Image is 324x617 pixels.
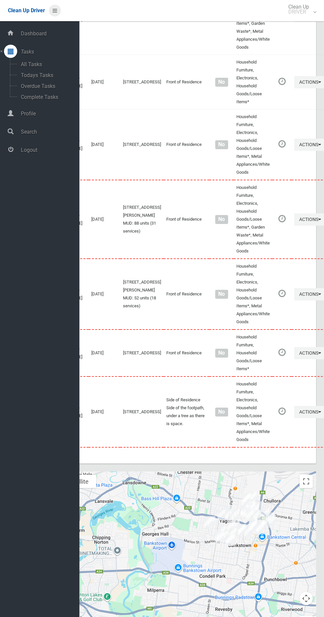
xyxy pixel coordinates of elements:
div: 4 Mitcham Road, BANKSTOWN NSW 2200<br>Status : AssignedToRoute<br><a href="/driver/booking/478320... [235,521,249,538]
div: 443 Chapel Road, BANKSTOWN NSW 2200<br>Status : AssignedToRoute<br><a href="/driver/booking/43667... [253,521,266,537]
td: Front of Residence [164,259,209,330]
span: Clean Up [285,4,316,14]
div: 30 Avoca Street, YAGOONA NSW 2199<br>Status : AssignedToRoute<br><a href="/driver/booking/477637/... [245,500,258,517]
span: Dashboard [19,30,79,37]
div: 49 Jacobs Street, BANKSTOWN NSW 2200<br>Status : AssignedToRoute<br><a href="/driver/booking/4467... [260,514,273,530]
span: Logout [19,147,79,153]
button: Map camera controls [300,592,313,605]
h4: Normal sized [212,409,231,415]
i: Booking awaiting collection. Mark as collected or report issues to complete task. [278,289,286,298]
button: Toggle fullscreen view [300,475,313,488]
div: 54 Dargan Street, YAGOONA NSW 2199<br>Status : AssignedToRoute<br><a href="/driver/booking/435751... [205,513,218,530]
div: 2 Warringa Street, YAGOONA NSW 2199<br>Status : AssignedToRoute<br><a href="/driver/booking/43570... [202,514,215,531]
td: Household Furniture, Household Goods/Loose Items* [234,330,272,376]
a: Clean Up Driver [8,6,45,16]
div: 72 Meredith Street, BANKSTOWN NSW 2200<br>Status : AssignedToRoute<br><a href="/driver/booking/47... [247,517,261,534]
div: 58A Highland Avenue, BANKSTOWN NSW 2200<br>Status : AssignedToRoute<br><a href="/driver/booking/4... [229,517,242,533]
span: Clean Up Driver [8,7,45,14]
h4: Normal sized [212,79,231,85]
td: Household Furniture, Electronics, Household Goods/Loose Items*, Metal Appliances/White Goods [234,110,272,180]
i: Booking awaiting collection. Mark as collected or report issues to complete task. [278,407,286,416]
td: [DATE] [89,259,120,330]
div: 125 Meredith Street, BANKSTOWN NSW 2200<br>Status : AssignedToRoute<br><a href="/driver/booking/4... [251,507,264,524]
div: 11 York Street, CONDELL PARK NSW 2200<br>Status : AssignedToRoute<br><a href="/driver/booking/477... [223,532,236,549]
td: Front of Residence [164,110,209,180]
div: 100 Caldwell Parade, YAGOONA NSW 2199<br>Status : AssignedToRoute<br><a href="/driver/booking/480... [238,503,251,519]
td: Side of Residence Side of the footpath, under a tree as there is space. [164,376,209,447]
td: Front of Residence [164,55,209,110]
td: Household Furniture, Electronics, Household Goods/Loose Items*, Metal Appliances/White Goods [234,376,272,447]
span: Tasks [19,49,79,55]
span: No [215,140,228,149]
td: Household Furniture, Electronics, Household Goods/Loose Items* [234,55,272,110]
small: DRIVER [288,9,309,14]
span: Profile [19,110,79,117]
div: 55 Mc Millan Street, YAGOONA NSW 2199<br>Status : AssignedToRoute<br><a href="/driver/booking/478... [246,489,259,506]
span: No [215,349,228,358]
div: 76 Meredith Street, BANKSTOWN NSW 2200<br>Status : AssignedToRoute<br><a href="/driver/booking/47... [247,516,261,533]
td: Front of Residence [164,330,209,376]
div: 7 Cragg Street, CONDELL PARK NSW 2200<br>Status : AssignedToRoute<br><a href="/driver/booking/478... [218,528,231,545]
div: 179 Greenacre Road, BANKSTOWN NSW 2200<br>Status : AssignedToRoute<br><a href="/driver/booking/47... [265,512,279,529]
span: All Tasks [19,61,74,67]
span: Todays Tasks [19,72,74,78]
div: 124 Dutton Street, YAGOONA NSW 2199<br>Status : AssignedToRoute<br><a href="/driver/booking/45467... [229,507,242,523]
div: 24 Edgar Street, YAGOONA NSW 2199<br>Status : AssignedToRoute<br><a href="/driver/booking/477864/... [215,507,228,523]
i: Booking awaiting collection. Mark as collected or report issues to complete task. [278,348,286,357]
span: Complete Tasks [19,94,74,100]
span: No [215,215,228,224]
td: Household Furniture, Electronics, Household Goods/Loose Items*, Metal Appliances/White Goods [234,259,272,330]
h4: Normal sized [212,142,231,148]
td: [DATE] [89,110,120,180]
div: 65 Conway Road, BANKSTOWN NSW 2200<br>Status : AssignedToRoute<br><a href="/driver/booking/477738... [259,506,272,523]
span: No [215,290,228,299]
div: 3 Belrose Court, BANKSTOWN NSW 2200<br>Status : AssignedToRoute<br><a href="/driver/booking/47941... [215,523,228,540]
div: 13 Gordon Street, BANKSTOWN NSW 2200<br>Status : AssignedToRoute<br><a href="/driver/booking/4779... [242,522,256,539]
div: 133 Edgar Street, CONDELL PARK NSW 2200<br>Status : AssignedToRoute<br><a href="/driver/booking/4... [214,529,227,546]
td: Household Furniture, Electronics, Household Goods/Loose Items*, Garden Waste*, Metal Appliances/W... [234,180,272,259]
td: [STREET_ADDRESS][PERSON_NAME] MUD: 88 units (31 services) [120,180,164,259]
i: Booking awaiting collection. Mark as collected or report issues to complete task. [278,214,286,223]
i: Booking awaiting collection. Mark as collected or report issues to complete task. [278,140,286,148]
div: 45 Avoca Street, YAGOONA NSW 2199<br>Status : AssignedToRoute<br><a href="/driver/booking/477736/... [245,498,258,514]
h4: Normal sized [212,350,231,356]
div: 38 Emery Avenue, YAGOONA NSW 2199<br>Status : AssignedToRoute<br><a href="/driver/booking/477610/... [252,499,265,515]
div: 13 Charlton Street, YAGOONA NSW 2199<br>Status : AssignedToRoute<br><a href="/driver/booking/4776... [239,492,252,508]
div: 465 Chapel Road, BANKSTOWN NSW 2200<br>Status : AssignedToRoute<br><a href="/driver/booking/43665... [254,518,267,534]
div: 2 Mitcham Road, BANKSTOWN NSW 2200<br>Status : AssignedToRoute<br><a href="/driver/booking/478371... [236,521,249,538]
div: 16 Dutton Street, BANKSTOWN NSW 2200<br>Status : AssignedToRoute<br><a href="/driver/booking/4766... [226,525,239,542]
div: 39 Bowden Boulevard, YAGOONA NSW 2199<br>Status : AssignedToRoute<br><a href="/driver/booking/478... [240,490,254,507]
td: [STREET_ADDRESS] [120,376,164,447]
td: [STREET_ADDRESS] [120,330,164,376]
td: [STREET_ADDRESS] [120,55,164,110]
div: 45 Cairds Avenue, BANKSTOWN NSW 2200<br>Status : AssignedToRoute<br><a href="/driver/booking/4780... [246,515,260,532]
div: 404 Hume Highway, YAGOONA NSW 2199<br>Status : AssignedToRoute<br><a href="/driver/booking/477259... [244,507,257,523]
td: [DATE] [89,330,120,376]
span: No [215,78,228,87]
i: Booking awaiting collection. Mark as collected or report issues to complete task. [278,77,286,86]
h4: Normal sized [212,291,231,297]
td: Front of Residence [164,180,209,259]
div: 69 Caldwell Parade, YAGOONA NSW 2199<br>Status : AssignedToRoute<br><a href="/driver/booking/4775... [240,504,253,521]
span: Overdue Tasks [19,83,74,89]
div: 67 Sir Joseph Banks Street, BANKSTOWN NSW 2200<br>Status : AssignedToRoute<br><a href="/driver/bo... [263,510,276,526]
h4: Normal sized [212,217,231,222]
td: [STREET_ADDRESS][PERSON_NAME] MUD: 52 units (18 services) [120,259,164,330]
span: No [215,408,228,417]
div: 1/117 Ashby Avenue, YAGOONA NSW 2199<br>Status : AssignedToRoute<br><a href="/driver/booking/4794... [243,505,256,521]
div: 179 William Street, BANKSTOWN NSW 2200<br>Status : AssignedToRoute<br><a href="/driver/booking/42... [224,518,238,534]
td: [DATE] [89,55,120,110]
div: 73 Ashby Avenue, YAGOONA NSW 2199<br>Status : AssignedToRoute<br><a href="/driver/booking/478276/... [240,499,254,516]
td: [DATE] [89,376,120,447]
span: Search [19,129,79,135]
td: [DATE] [89,180,120,259]
td: [STREET_ADDRESS] [120,110,164,180]
div: 140a Edgar Street, CONDELL PARK NSW 2200<br>Status : AssignedToRoute<br><a href="/driver/booking/... [212,527,225,544]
